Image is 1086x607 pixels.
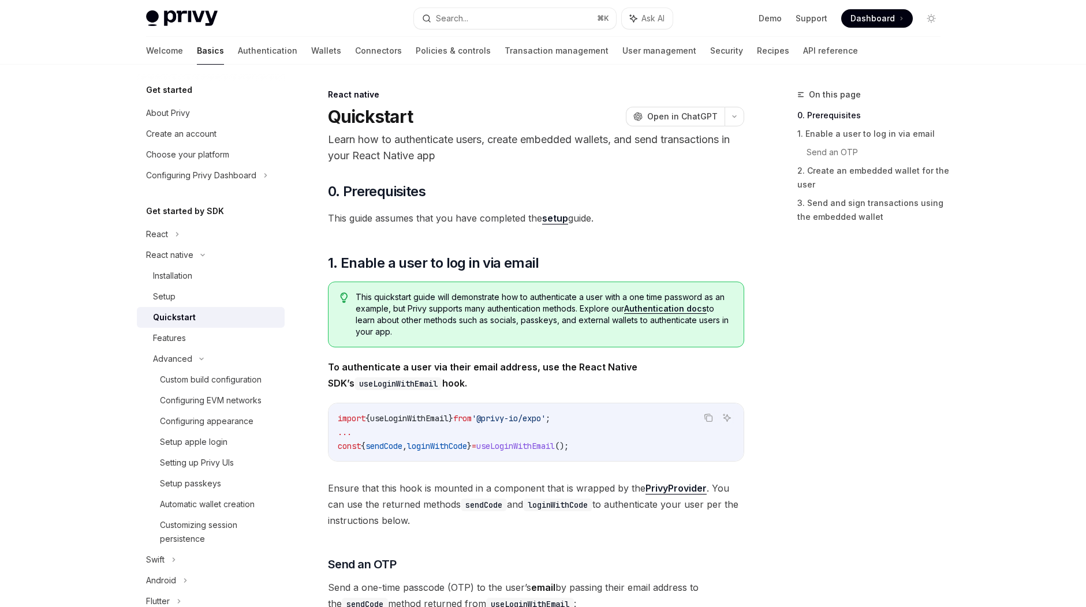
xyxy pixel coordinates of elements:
[338,441,361,451] span: const
[356,291,732,338] span: This quickstart guide will demonstrate how to authenticate a user with a one time password as an ...
[137,123,285,144] a: Create an account
[153,269,192,283] div: Installation
[146,106,190,120] div: About Privy
[137,286,285,307] a: Setup
[414,8,616,29] button: Search...⌘K
[647,111,718,122] span: Open in ChatGPT
[328,182,426,201] span: 0. Prerequisites
[555,441,569,451] span: ();
[546,413,550,424] span: ;
[137,473,285,494] a: Setup passkeys
[354,377,442,390] code: useLoginWithEmail
[523,499,592,511] code: loginWithCode
[137,328,285,349] a: Features
[328,106,413,127] h1: Quickstart
[365,441,402,451] span: sendCode
[146,127,217,141] div: Create an account
[137,265,285,286] a: Installation
[137,452,285,473] a: Setting up Privy UIs
[505,37,609,65] a: Transaction management
[137,390,285,411] a: Configuring EVM networks
[710,37,743,65] a: Security
[407,441,467,451] span: loginWithCode
[803,37,858,65] a: API reference
[841,9,913,28] a: Dashboard
[160,456,234,470] div: Setting up Privy UIs
[153,310,196,324] div: Quickstart
[137,515,285,549] a: Customizing session persistence
[719,410,734,425] button: Ask AI
[850,13,895,24] span: Dashboard
[160,414,253,428] div: Configuring appearance
[797,162,950,194] a: 2. Create an embedded wallet for the user
[797,106,950,125] a: 0. Prerequisites
[809,88,861,102] span: On this page
[449,413,453,424] span: }
[146,248,193,262] div: React native
[338,427,352,437] span: ...
[146,168,256,182] div: Configuring Privy Dashboard
[160,373,262,387] div: Custom build configuration
[402,441,407,451] span: ,
[701,410,716,425] button: Copy the contents from the code block
[355,37,402,65] a: Connectors
[797,125,950,143] a: 1. Enable a user to log in via email
[146,10,218,27] img: light logo
[137,411,285,432] a: Configuring appearance
[597,14,609,23] span: ⌘ K
[328,480,744,529] span: Ensure that this hook is mounted in a component that is wrapped by the . You can use the returned...
[338,413,365,424] span: import
[146,83,192,97] h5: Get started
[137,369,285,390] a: Custom build configuration
[796,13,827,24] a: Support
[160,497,255,511] div: Automatic wallet creation
[472,413,546,424] span: '@privy-io/expo'
[137,307,285,328] a: Quickstart
[238,37,297,65] a: Authentication
[328,556,397,572] span: Send an OTP
[328,89,744,100] div: React native
[328,132,744,164] p: Learn how to authenticate users, create embedded wallets, and send transactions in your React Nat...
[542,212,568,224] a: setup
[146,553,165,567] div: Swift
[626,107,725,126] button: Open in ChatGPT
[146,204,224,218] h5: Get started by SDK
[328,254,539,272] span: 1. Enable a user to log in via email
[467,441,472,451] span: }
[531,582,555,593] strong: email
[365,413,370,424] span: {
[197,37,224,65] a: Basics
[797,194,950,226] a: 3. Send and sign transactions using the embedded wallet
[160,394,262,407] div: Configuring EVM networks
[476,441,555,451] span: useLoginWithEmail
[759,13,782,24] a: Demo
[922,9,941,28] button: Toggle dark mode
[340,293,348,303] svg: Tip
[137,494,285,515] a: Automatic wallet creation
[370,413,449,424] span: useLoginWithEmail
[453,413,472,424] span: from
[622,37,696,65] a: User management
[328,210,744,226] span: This guide assumes that you have completed the guide.
[807,143,950,162] a: Send an OTP
[153,290,176,303] div: Setup
[757,37,789,65] a: Recipes
[416,37,491,65] a: Policies & controls
[472,441,476,451] span: =
[641,13,665,24] span: Ask AI
[160,435,227,449] div: Setup apple login
[624,303,707,314] a: Authentication docs
[146,37,183,65] a: Welcome
[137,103,285,123] a: About Privy
[153,331,186,345] div: Features
[153,352,192,366] div: Advanced
[436,12,468,25] div: Search...
[160,477,221,490] div: Setup passkeys
[160,518,278,546] div: Customizing session persistence
[137,432,285,452] a: Setup apple login
[645,482,707,494] a: PrivyProvider
[146,148,229,162] div: Choose your platform
[146,227,168,241] div: React
[311,37,341,65] a: Wallets
[328,361,637,389] strong: To authenticate a user via their email address, use the React Native SDK’s hook.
